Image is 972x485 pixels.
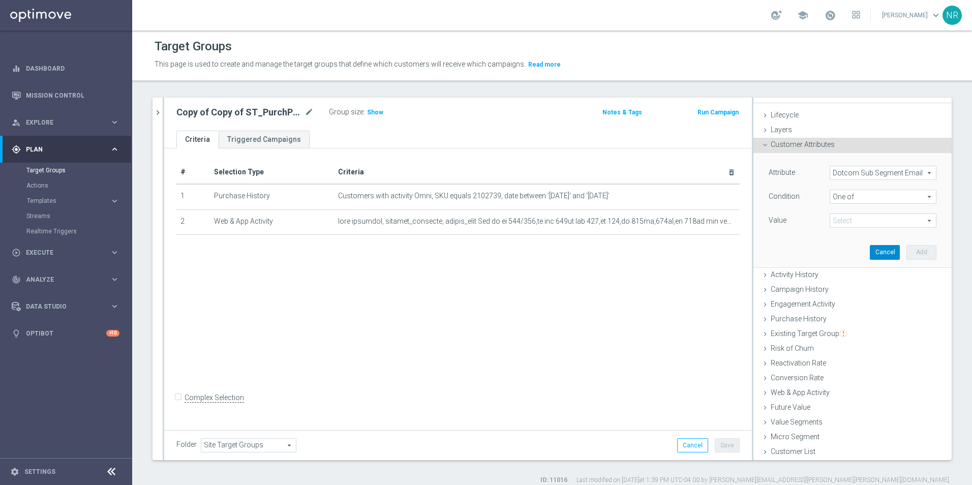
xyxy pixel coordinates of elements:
[367,109,383,116] span: Show
[11,276,120,284] div: track_changes Analyze keyboard_arrow_right
[11,302,120,311] button: Data Studio keyboard_arrow_right
[176,161,210,184] th: #
[797,10,808,21] span: school
[27,198,110,204] div: Templates
[26,166,106,174] a: Target Groups
[12,329,21,338] i: lightbulb
[176,440,197,449] label: Folder
[26,208,131,224] div: Streams
[110,301,119,311] i: keyboard_arrow_right
[696,107,740,118] button: Run Campaign
[930,10,941,21] span: keyboard_arrow_down
[26,212,106,220] a: Streams
[363,108,365,116] label: :
[771,329,847,338] span: Existing Target Group
[527,59,562,70] button: Read more
[12,275,110,284] div: Analyze
[771,447,815,456] span: Customer List
[26,55,119,82] a: Dashboard
[26,193,131,208] div: Templates
[12,145,110,154] div: Plan
[771,111,799,119] span: Lifecycle
[110,196,119,206] i: keyboard_arrow_right
[943,6,962,25] div: NR
[12,118,110,127] div: Explore
[11,118,120,127] button: person_search Explore keyboard_arrow_right
[176,184,210,209] td: 1
[771,388,830,397] span: Web & App Activity
[26,320,106,347] a: Optibot
[176,131,219,148] a: Criteria
[185,393,244,403] label: Complex Selection
[106,330,119,337] div: +10
[329,108,363,116] label: Group size
[771,433,819,441] span: Micro Segment
[715,438,740,452] button: Save
[26,119,110,126] span: Explore
[153,98,163,128] button: chevron_right
[870,245,900,259] button: Cancel
[771,315,827,323] span: Purchase History
[12,55,119,82] div: Dashboard
[769,168,795,176] lable: Attribute
[155,39,232,54] h1: Target Groups
[769,216,786,225] label: Value
[155,60,526,68] span: This page is used to create and manage the target groups that define which customers will receive...
[771,285,829,293] span: Campaign History
[153,108,163,117] i: chevron_right
[176,106,302,118] h2: Copy of Copy of ST_PurchPrinter_SearchI&T
[26,227,106,235] a: Realtime Triggers
[771,126,792,134] span: Layers
[12,145,21,154] i: gps_fixed
[11,329,120,338] button: lightbulb Optibot +10
[12,302,110,311] div: Data Studio
[11,92,120,100] button: Mission Control
[906,245,936,259] button: Add
[771,374,824,382] span: Conversion Rate
[881,8,943,23] a: [PERSON_NAME]keyboard_arrow_down
[12,64,21,73] i: equalizer
[771,300,835,308] span: Engagement Activity
[11,65,120,73] button: equalizer Dashboard
[771,418,823,426] span: Value Segments
[11,249,120,257] button: play_circle_outline Execute keyboard_arrow_right
[26,197,120,205] button: Templates keyboard_arrow_right
[576,476,949,484] label: Last modified on [DATE] at 1:39 PM UTC-04:00 by [PERSON_NAME][EMAIL_ADDRESS][PERSON_NAME][PERSON_...
[769,192,800,200] lable: Condition
[338,217,736,226] span: lore ipsumdol, sitamet_consecte, adipis_elit Sed do ei 544/356,te inc 649ut lab 427,et 124,do 815...
[26,304,110,310] span: Data Studio
[677,438,708,452] button: Cancel
[110,117,119,127] i: keyboard_arrow_right
[26,178,131,193] div: Actions
[27,198,100,204] span: Templates
[210,161,334,184] th: Selection Type
[26,163,131,178] div: Target Groups
[176,209,210,235] td: 2
[12,320,119,347] div: Optibot
[540,476,567,484] label: ID: 11016
[210,184,334,209] td: Purchase History
[12,118,21,127] i: person_search
[771,359,826,367] span: Reactivation Rate
[26,250,110,256] span: Execute
[24,469,55,475] a: Settings
[110,275,119,284] i: keyboard_arrow_right
[12,248,110,257] div: Execute
[11,145,120,154] button: gps_fixed Plan keyboard_arrow_right
[110,248,119,257] i: keyboard_arrow_right
[10,467,19,476] i: settings
[771,403,810,411] span: Future Value
[338,168,364,176] span: Criteria
[771,270,818,279] span: Activity History
[26,277,110,283] span: Analyze
[12,248,21,257] i: play_circle_outline
[12,275,21,284] i: track_changes
[26,224,131,239] div: Realtime Triggers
